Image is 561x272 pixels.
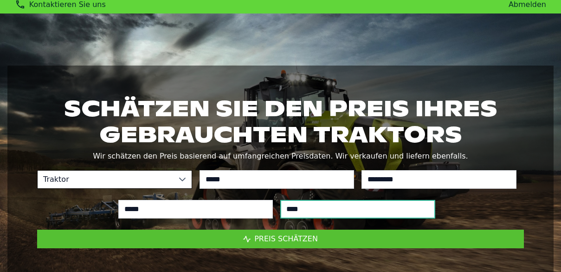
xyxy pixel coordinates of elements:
[38,171,173,188] span: Traktor
[37,95,524,147] h1: Schätzen Sie den Preis Ihres gebrauchten Traktors
[254,234,318,243] span: Preis schätzen
[37,230,524,248] button: Preis schätzen
[37,150,524,163] p: Wir schätzen den Preis basierend auf umfangreichen Preisdaten. Wir verkaufen und liefern ebenfalls.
